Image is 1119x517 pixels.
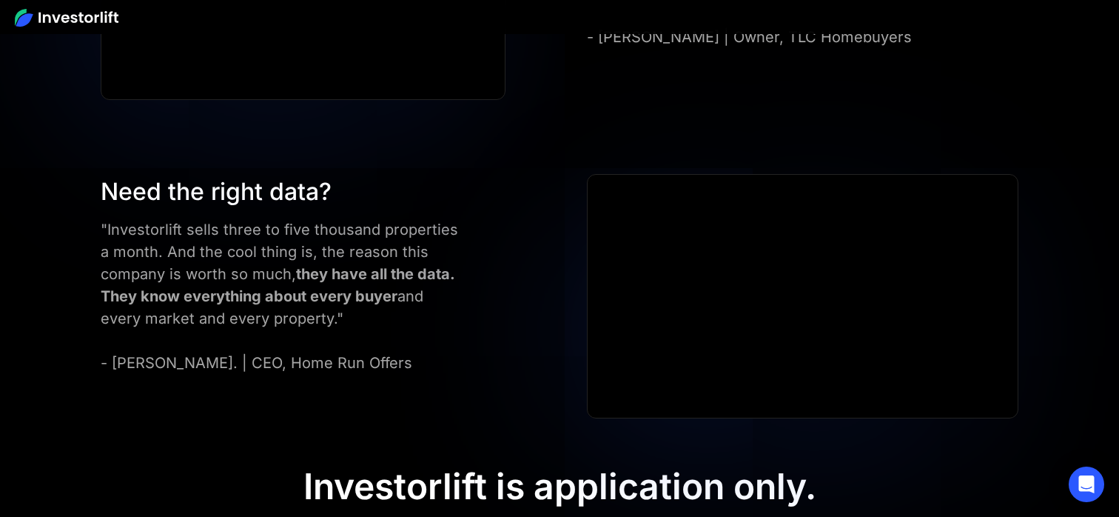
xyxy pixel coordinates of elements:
[303,465,816,508] div: Investorlift is application only.
[101,265,454,305] strong: they have all the data. They know everything about every buyer
[1069,467,1104,502] div: Open Intercom Messenger
[101,219,466,374] div: "Investorlift sells three to five thousand properties a month. And the cool thing is, the reason ...
[588,175,1018,418] iframe: Ryan Pineda | Testimonial
[101,174,466,210] div: Need the right data?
